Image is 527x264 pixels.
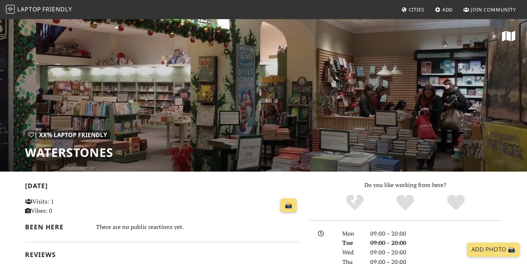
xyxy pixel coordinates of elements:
[280,198,297,212] a: 📸
[6,5,15,14] img: LaptopFriendly
[17,5,41,13] span: Laptop
[25,145,113,159] h1: Waterstones
[467,243,520,257] a: Add Photo 📸
[380,194,431,212] div: Yes
[366,248,506,257] div: 09:00 – 20:00
[338,248,366,257] div: Wed
[308,180,502,190] p: Do you like working from here?
[25,197,111,216] p: Visits: 1 Vibes: 0
[366,229,506,239] div: 09:00 – 20:00
[6,3,72,16] a: LaptopFriendly LaptopFriendly
[431,194,481,212] div: Definitely!
[329,194,380,212] div: No
[432,3,456,16] a: Add
[25,130,110,140] div: | XX% Laptop Friendly
[366,238,506,248] div: 09:00 – 20:00
[338,238,366,248] div: Tue
[42,5,72,13] span: Friendly
[96,222,300,232] div: There are no public reactions yet.
[409,6,424,13] span: Cities
[25,251,300,258] h2: Reviews
[25,223,87,231] h2: Been here
[460,3,519,16] a: Join Community
[471,6,516,13] span: Join Community
[399,3,427,16] a: Cities
[442,6,453,13] span: Add
[338,229,366,239] div: Mon
[25,182,300,193] h2: [DATE]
